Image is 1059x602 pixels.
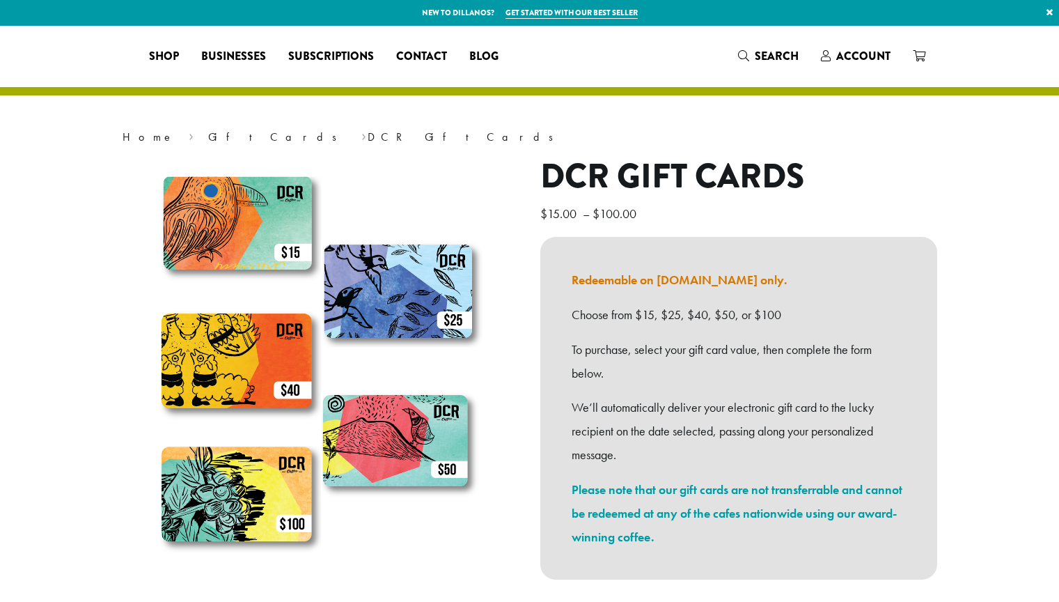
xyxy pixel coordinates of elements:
span: › [189,124,194,146]
a: Gift Cards [208,130,346,144]
a: Redeemable on [DOMAIN_NAME] only. [572,272,787,288]
span: $ [593,206,599,222]
nav: Breadcrumb [123,129,937,146]
span: Businesses [201,48,266,65]
span: › [361,124,366,146]
a: Get started with our best seller [505,7,638,19]
span: Search [755,48,799,64]
a: Home [123,130,174,144]
span: $ [540,206,547,222]
img: DCR Gift Cards [157,157,485,575]
a: Shop [138,45,190,68]
bdi: 15.00 [540,206,580,222]
h1: DCR Gift Cards [540,157,937,197]
span: Shop [149,48,179,65]
span: Blog [469,48,499,65]
span: Contact [396,48,447,65]
a: Search [727,45,810,68]
p: We’ll automatically deliver your electronic gift card to the lucky recipient on the date selected... [572,396,906,466]
p: Choose from $15, $25, $40, $50, or $100 [572,303,906,327]
span: – [583,206,590,222]
span: Subscriptions [288,48,374,65]
p: To purchase, select your gift card value, then complete the form below. [572,338,906,385]
bdi: 100.00 [593,206,640,222]
a: Please note that our gift cards are not transferrable and cannot be redeemed at any of the cafes ... [572,481,902,545]
span: Account [836,48,891,64]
